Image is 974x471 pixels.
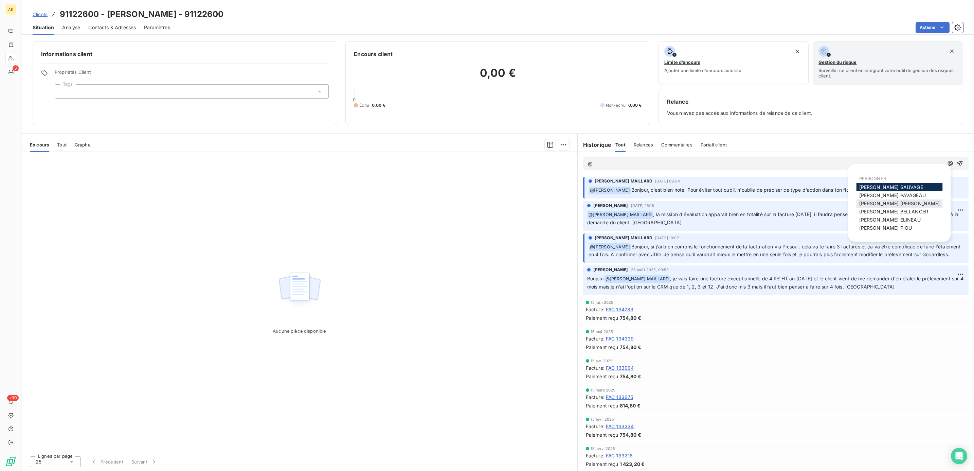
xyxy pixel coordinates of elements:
[586,460,618,468] span: Paiement reçu
[587,276,604,281] span: Bonjour
[591,388,616,392] span: 15 mars 2025
[55,69,329,79] span: Propriétés Client
[634,142,653,147] span: Relances
[587,276,965,290] span: , je vais faire une facture exceptionnelle de 4 K€ HT au [DATE] et le client vient de me demander...
[606,364,634,371] span: FAC 133994
[667,98,955,117] div: Vous n’avez pas accès aux informations de relance de ce client.
[359,102,369,108] span: Échu
[916,22,950,33] button: Actions
[586,314,618,321] span: Paiement reçu
[701,142,727,147] span: Portail client
[606,423,634,430] span: FAC 133334
[589,243,631,251] span: @ [PERSON_NAME]
[60,88,66,94] input: Ajouter une valeur
[628,102,642,108] span: 0,00 €
[33,24,54,31] span: Situation
[7,395,19,401] span: +99
[631,187,926,193] span: Bonjour, c'est bien noté. Pour éviter tout oubli, n'oublie de préciser ce type d'action dans ton ...
[586,373,618,380] span: Paiement reçu
[655,236,679,240] span: [DATE] 10:07
[587,211,960,225] span: , la mission d'évaluation apparait bien en totalité sur la facture [DATE], il faudra penser à met...
[620,460,645,468] span: 1 423,20 €
[659,41,809,85] button: Limite d’encoursAjouter une limite d’encours autorisé
[41,50,329,58] h6: Informations client
[578,141,612,149] h6: Historique
[588,161,593,167] span: @
[88,24,136,31] span: Contacts & Adresses
[664,59,700,65] span: Limite d’encours
[859,225,912,231] span: [PERSON_NAME] PIOU
[586,364,605,371] span: Facture :
[589,187,631,194] span: @ [PERSON_NAME]
[278,269,321,311] img: Empty state
[606,394,633,401] span: FAC 133675
[605,275,670,283] span: @ [PERSON_NAME] MAILLARD
[593,267,628,273] span: [PERSON_NAME]
[818,59,856,65] span: Gestion du risque
[586,431,618,438] span: Paiement reçu
[353,97,356,102] span: 0
[591,359,613,363] span: 15 avr. 2025
[606,306,634,313] span: FAC 134783
[593,203,628,209] span: [PERSON_NAME]
[5,456,16,467] img: Logo LeanPay
[951,448,967,464] div: Open Intercom Messenger
[144,24,170,31] span: Paramètres
[620,431,641,438] span: 754,80 €
[818,68,957,78] span: Surveiller ce client en intégrant votre outil de gestion des risques client.
[606,335,634,342] span: FAC 134339
[62,24,80,31] span: Analyse
[586,452,605,459] span: Facture :
[372,102,385,108] span: 0,00 €
[859,217,921,223] span: [PERSON_NAME] ELINEAU
[354,66,642,87] h2: 0,00 €
[75,142,91,147] span: Graphe
[631,268,669,272] span: 28 août 2025, 09:53
[30,142,49,147] span: En cours
[667,98,955,106] h6: Relance
[60,8,223,20] h3: 91122600 - [PERSON_NAME] - 91122600
[606,102,626,108] span: Non-échu
[620,373,641,380] span: 754,80 €
[631,204,654,208] span: [DATE] 15:18
[586,423,605,430] span: Facture :
[620,344,641,351] span: 754,80 €
[57,142,67,147] span: Tout
[813,41,963,85] button: Gestion du risqueSurveiller ce client en intégrant votre outil de gestion des risques client.
[586,306,605,313] span: Facture :
[354,50,393,58] h6: Encours client
[33,12,48,17] span: Clients
[591,447,615,451] span: 15 janv. 2025
[588,211,653,219] span: @ [PERSON_NAME] MAILLARD
[86,455,127,469] button: Précédent
[589,244,962,258] span: Bonjour, si j'ai bien compris le fonctionnement de la facturation via Picsou : cela va te faire 3...
[859,200,940,206] span: [PERSON_NAME] [PERSON_NAME]
[273,328,326,334] span: Aucune pièce disponible
[591,417,614,421] span: 15 févr. 2025
[655,179,680,183] span: [DATE] 09:54
[127,455,162,469] button: Suivant
[606,452,633,459] span: FAC 133218
[5,4,16,15] div: AE
[586,344,618,351] span: Paiement reçu
[859,209,928,214] span: [PERSON_NAME] BELLANGER
[661,142,692,147] span: Commentaires
[591,300,614,304] span: 15 juin 2025
[586,402,618,409] span: Paiement reçu
[33,11,48,18] a: Clients
[36,458,41,465] span: 25
[664,68,741,73] span: Ajouter une limite d’encours autorisé
[13,65,19,71] span: 3
[595,178,652,184] span: [PERSON_NAME] MAILLARD
[620,402,641,409] span: 814,80 €
[595,235,652,241] span: [PERSON_NAME] MAILLARD
[859,192,926,198] span: [PERSON_NAME] PAVAGEAU
[620,314,641,321] span: 754,80 €
[859,184,923,190] span: [PERSON_NAME] SAUVAGE
[615,142,626,147] span: Tout
[586,335,605,342] span: Facture :
[591,330,613,334] span: 15 mai 2025
[859,176,886,181] span: PERSONNES
[586,394,605,401] span: Facture :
